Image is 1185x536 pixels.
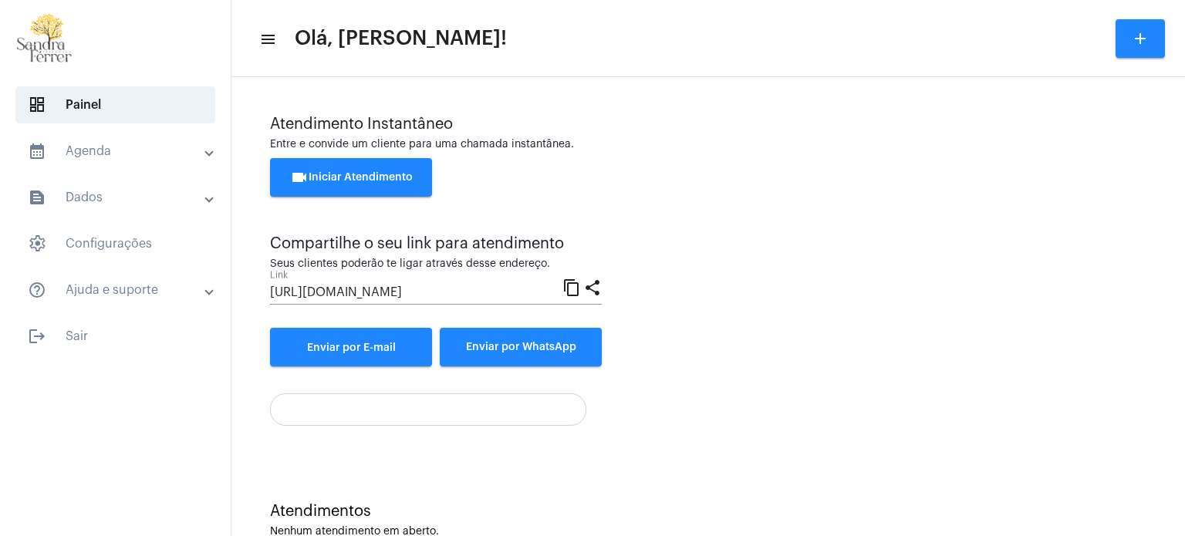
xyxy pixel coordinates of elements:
mat-expansion-panel-header: sidenav iconDados [9,179,231,216]
span: sidenav icon [28,234,46,253]
div: Atendimentos [270,503,1146,520]
mat-icon: sidenav icon [28,188,46,207]
span: Olá, [PERSON_NAME]! [295,26,507,51]
mat-panel-title: Ajuda e suporte [28,281,206,299]
img: 87cae55a-51f6-9edc-6e8c-b06d19cf5cca.png [12,8,77,69]
mat-panel-title: Dados [28,188,206,207]
mat-expansion-panel-header: sidenav iconAjuda e suporte [9,271,231,308]
button: Enviar por WhatsApp [440,328,602,366]
div: Compartilhe o seu link para atendimento [270,235,602,252]
button: Iniciar Atendimento [270,158,432,197]
mat-icon: videocam [290,168,309,187]
span: Sair [15,318,215,355]
span: Enviar por WhatsApp [466,342,576,352]
a: Enviar por E-mail [270,328,432,366]
mat-icon: share [583,278,602,296]
mat-icon: content_copy [562,278,581,296]
mat-icon: sidenav icon [28,142,46,160]
mat-icon: sidenav icon [28,281,46,299]
span: sidenav icon [28,96,46,114]
mat-icon: sidenav icon [259,30,275,49]
mat-expansion-panel-header: sidenav iconAgenda [9,133,231,170]
span: Configurações [15,225,215,262]
mat-icon: sidenav icon [28,327,46,346]
span: Enviar por E-mail [307,342,396,353]
mat-panel-title: Agenda [28,142,206,160]
div: Atendimento Instantâneo [270,116,1146,133]
div: Entre e convide um cliente para uma chamada instantânea. [270,139,1146,150]
span: Painel [15,86,215,123]
mat-icon: add [1131,29,1150,48]
span: Iniciar Atendimento [290,172,413,183]
div: Seus clientes poderão te ligar através desse endereço. [270,258,602,270]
